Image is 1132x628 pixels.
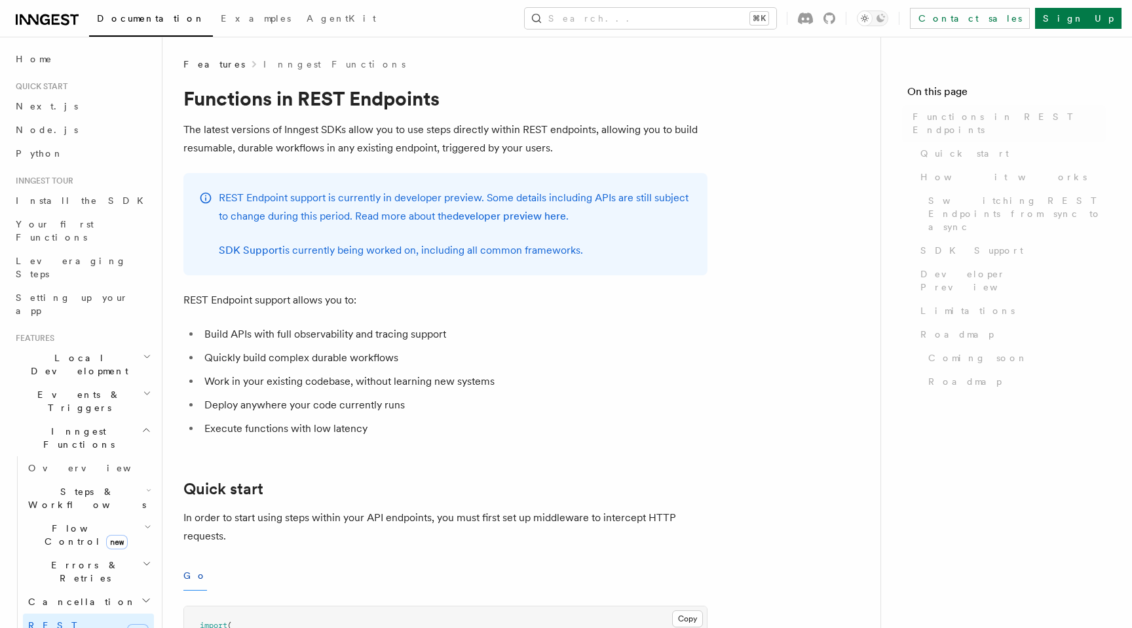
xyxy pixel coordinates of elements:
[263,58,406,71] a: Inngest Functions
[923,346,1106,370] a: Coming soon
[23,595,136,608] span: Cancellation
[16,256,126,279] span: Leveraging Steps
[857,10,888,26] button: Toggle dark mode
[10,333,54,343] span: Features
[915,142,1106,165] a: Quick start
[183,561,207,591] button: Go
[219,244,282,256] a: SDK Support
[23,559,142,585] span: Errors & Retries
[23,522,144,548] span: Flow Control
[200,325,707,343] li: Build APIs with full observability and tracing support
[200,420,707,438] li: Execute functions with low latency
[200,396,707,414] li: Deploy anywhere your code currently runs
[915,262,1106,299] a: Developer Preview
[16,125,78,135] span: Node.js
[928,351,1028,364] span: Coming soon
[920,147,1009,160] span: Quick start
[89,4,213,37] a: Documentation
[928,194,1106,233] span: Switching REST Endpoints from sync to async
[10,425,141,451] span: Inngest Functions
[23,590,154,614] button: Cancellation
[10,142,154,165] a: Python
[16,148,64,159] span: Python
[200,349,707,367] li: Quickly build complex durable workflows
[16,195,151,206] span: Install the SDK
[10,383,154,420] button: Events & Triggers
[453,210,566,222] a: developer preview here
[307,13,376,24] span: AgentKit
[923,189,1106,239] a: Switching REST Endpoints from sync to async
[23,517,154,553] button: Flow Controlnew
[213,4,299,35] a: Examples
[16,292,128,316] span: Setting up your app
[183,480,263,498] a: Quick start
[10,189,154,212] a: Install the SDK
[10,388,143,414] span: Events & Triggers
[23,553,154,590] button: Errors & Retries
[299,4,384,35] a: AgentKit
[183,121,707,157] p: The latest versions of Inngest SDKs allow you to use steps directly within REST endpoints, allowi...
[910,8,1030,29] a: Contact sales
[915,239,1106,262] a: SDK Support
[1035,8,1122,29] a: Sign Up
[10,420,154,456] button: Inngest Functions
[221,13,291,24] span: Examples
[10,351,143,378] span: Local Development
[10,81,67,92] span: Quick start
[928,375,1002,388] span: Roadmap
[183,87,707,110] h1: Functions in REST Endpoints
[10,94,154,118] a: Next.js
[915,299,1106,323] a: Limitations
[16,52,52,66] span: Home
[23,456,154,480] a: Overview
[16,219,94,243] span: Your first Functions
[10,176,73,186] span: Inngest tour
[200,372,707,391] li: Work in your existing codebase, without learning new systems
[913,110,1106,136] span: Functions in REST Endpoints
[10,346,154,383] button: Local Development
[16,101,78,111] span: Next.js
[907,84,1106,105] h4: On this page
[183,291,707,309] p: REST Endpoint support allows you to:
[920,267,1106,294] span: Developer Preview
[672,610,703,627] button: Copy
[219,189,692,226] p: REST Endpoint support is currently in developer preview. Some details including APIs are still su...
[750,12,768,25] kbd: ⌘K
[10,249,154,286] a: Leveraging Steps
[525,8,776,29] button: Search...⌘K
[23,485,146,511] span: Steps & Workflows
[10,212,154,249] a: Your first Functions
[920,170,1087,184] span: How it works
[915,165,1106,189] a: How it works
[183,58,245,71] span: Features
[920,244,1023,257] span: SDK Support
[10,286,154,323] a: Setting up your app
[219,241,692,260] p: is currently being worked on, including all common frameworks.
[915,323,1106,346] a: Roadmap
[28,463,163,473] span: Overview
[10,118,154,142] a: Node.js
[106,535,128,549] span: new
[23,480,154,517] button: Steps & Workflows
[920,328,994,341] span: Roadmap
[923,370,1106,393] a: Roadmap
[183,509,707,545] p: In order to start using steps within your API endpoints, you must first set up middleware to inte...
[920,304,1015,317] span: Limitations
[97,13,205,24] span: Documentation
[907,105,1106,142] a: Functions in REST Endpoints
[10,47,154,71] a: Home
